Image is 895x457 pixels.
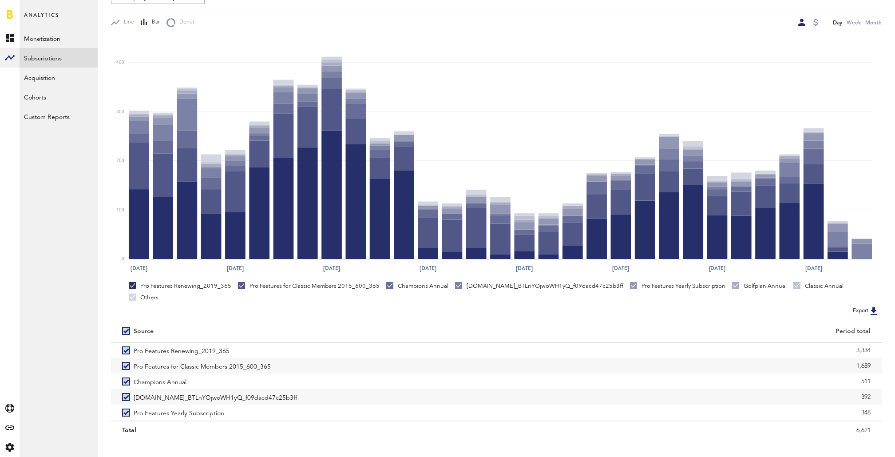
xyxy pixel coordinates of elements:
div: Total [122,424,485,437]
text: [DATE] [420,264,437,272]
span: Support [19,6,51,14]
span: Golfplan Annual [134,420,178,436]
div: Golfplan Annual [732,282,787,290]
div: Period total [507,328,871,335]
div: 81 [507,421,871,435]
a: Monetization [20,28,98,48]
text: [DATE] [613,264,630,272]
text: [DATE] [806,264,823,272]
a: Cohorts [20,87,98,107]
text: 0 [122,257,124,262]
img: Export [868,306,879,316]
div: Week [847,18,861,27]
div: [DOMAIN_NAME]_BTLnYOjwoWH1yQ_f09dacd47c25b3ff [455,282,623,290]
span: Pro Features Yearly Subscription [134,405,224,420]
div: Day [833,18,842,27]
text: [DATE] [131,264,147,272]
div: 348 [507,406,871,419]
div: 392 [507,390,871,404]
text: 100 [116,208,124,212]
a: Custom Reports [20,107,98,126]
div: Others [129,294,158,302]
div: 511 [507,375,871,388]
div: Source [134,328,154,335]
span: Donut [175,19,194,26]
text: 200 [116,159,124,163]
text: 300 [116,110,124,114]
span: Pro Features Renewing_2019_365 [134,342,230,358]
span: Champions Annual [134,374,186,389]
text: [DATE] [709,264,726,272]
span: Analytics [24,10,59,28]
div: Month [865,18,882,27]
div: Pro Features Renewing_2019_365 [129,282,231,290]
text: [DATE] [516,264,533,272]
a: Acquisition [20,68,98,87]
span: Pro Features for Classic Members 2015_600_365 [134,358,271,374]
div: 1,689 [507,359,871,373]
div: Classic Annual [793,282,844,290]
button: Export [850,305,882,317]
div: Champions Annual [386,282,448,290]
span: [DOMAIN_NAME]_BTLnYOjwoWH1yQ_f09dacd47c25b3ff [134,389,297,405]
text: 400 [116,60,124,65]
span: Line [120,19,134,26]
div: 6,621 [507,424,871,437]
a: Subscriptions [20,48,98,68]
span: Bar [148,19,160,26]
text: [DATE] [323,264,340,272]
div: Pro Features for Classic Members 2015_600_365 [238,282,380,290]
text: [DATE] [227,264,244,272]
div: Pro Features Yearly Subscription [630,282,725,290]
div: 3,334 [507,344,871,357]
